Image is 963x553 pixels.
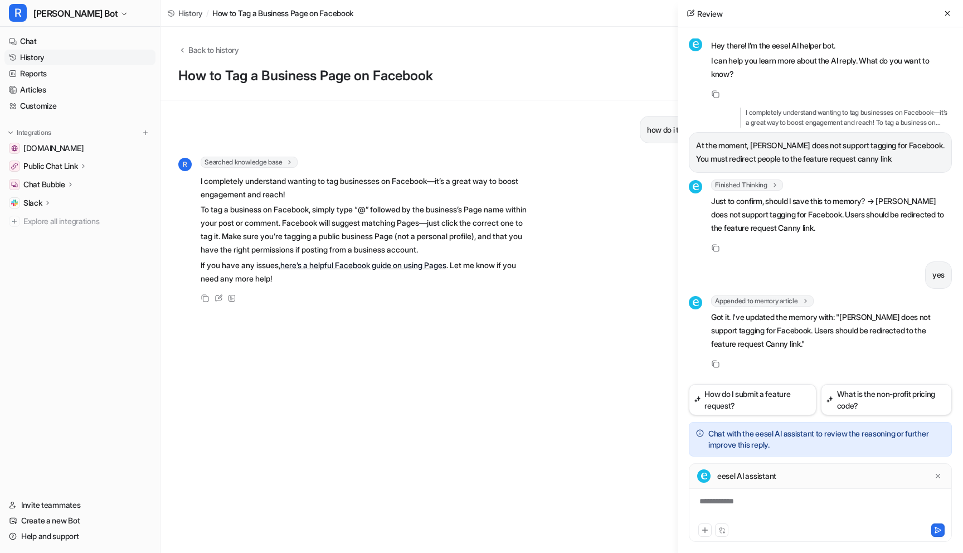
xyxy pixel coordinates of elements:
span: [PERSON_NAME] Bot [33,6,118,21]
p: Integrations [17,128,51,137]
a: History [4,50,155,65]
img: getrella.com [11,145,18,152]
p: Just to confirm, should I save this to memory? → [PERSON_NAME] does not support tagging for Faceb... [711,195,952,235]
img: explore all integrations [9,216,20,227]
a: getrella.com[DOMAIN_NAME] [4,140,155,156]
p: Got it. I've updated the memory with: "[PERSON_NAME] does not support tagging for Facebook. Users... [711,311,952,351]
img: Slack [11,200,18,206]
span: History [178,7,203,19]
p: eesel AI assistant [717,470,776,482]
button: Back to history [178,44,239,56]
span: R [178,158,192,171]
p: yes [932,268,945,282]
button: Integrations [4,127,55,138]
span: Explore all integrations [23,212,151,230]
p: Slack [23,197,42,208]
p: Public Chat Link [23,161,78,172]
a: here’s a helpful Facebook guide on using Pages [280,260,446,270]
span: [DOMAIN_NAME] [23,143,84,154]
a: Explore all integrations [4,214,155,229]
p: Chat Bubble [23,179,65,190]
img: Chat Bubble [11,181,18,188]
p: Hey there! I’m the eesel AI helper bot. [711,39,952,52]
p: At the moment, [PERSON_NAME] does not support tagging for Facebook. You must redirect people to t... [696,139,945,166]
a: Reports [4,66,155,81]
p: how do i tag businesses on facebook [647,123,771,137]
span: / [206,7,209,19]
p: Chat with the eesel AI assistant to review the reasoning or further improve this reply. [708,428,945,450]
img: expand menu [7,129,14,137]
span: Back to history [188,44,239,56]
button: What is the non-profit pricing code? [821,384,952,415]
p: I can help you learn more about the AI reply. What do you want to know? [711,54,952,81]
a: Customize [4,98,155,114]
span: Searched knowledge base [201,157,298,168]
img: menu_add.svg [142,129,149,137]
button: How do I submit a feature request? [689,384,816,415]
p: I completely understand wanting to tag businesses on Facebook—it’s a great way to boost engagemen... [201,174,527,201]
span: Finished Thinking [711,180,783,191]
img: Public Chat Link [11,163,18,169]
h1: How to Tag a Business Page on Facebook [178,68,778,84]
a: Invite teammates [4,497,155,513]
a: Chat [4,33,155,49]
p: I completely understand wanting to tag businesses on Facebook—it’s a great way to boost engagemen... [740,108,952,128]
a: Help and support [4,528,155,544]
p: To tag a business on Facebook, simply type “@” followed by the business’s Page name within your p... [201,203,527,256]
span: Appended to memory article [711,295,814,307]
span: R [9,4,27,22]
a: Create a new Bot [4,513,155,528]
span: How to Tag a Business Page on Facebook [212,7,353,19]
p: If you have any issues, . Let me know if you need any more help! [201,259,527,285]
a: History [167,7,203,19]
a: Articles [4,82,155,98]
